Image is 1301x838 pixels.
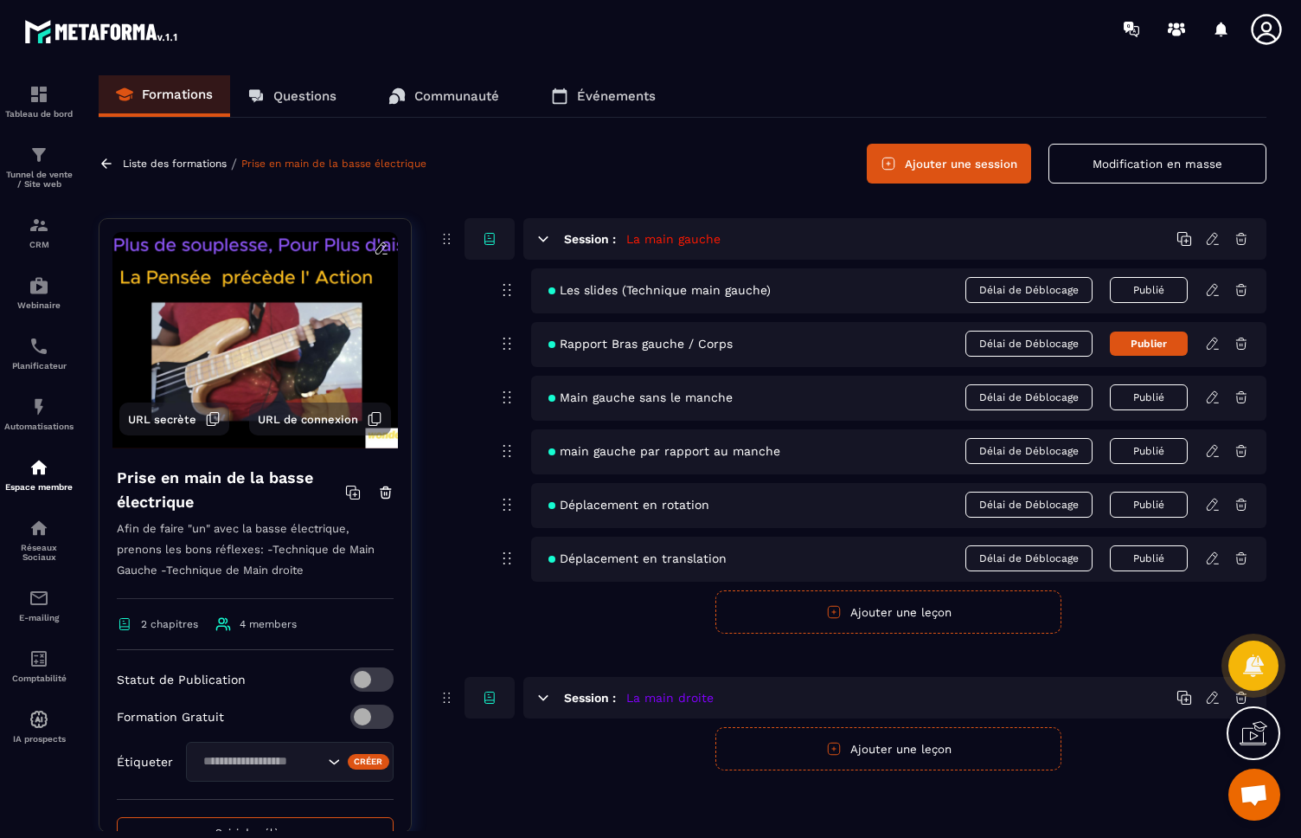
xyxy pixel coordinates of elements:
h6: Session : [564,691,616,705]
span: Rapport Bras gauche / Corps [548,337,733,351]
button: Publié [1110,384,1188,410]
a: Questions [230,75,354,117]
span: Délai de Déblocage [965,384,1093,410]
p: IA prospects [4,734,74,744]
button: Ajouter une leçon [715,590,1061,634]
a: formationformationCRM [4,202,74,262]
a: automationsautomationsWebinaire [4,262,74,323]
button: Publié [1110,492,1188,518]
button: Publier [1110,332,1188,356]
p: E-mailing [4,613,74,622]
button: Publié [1110,438,1188,464]
span: 2 chapitres [141,618,198,630]
a: emailemailE-mailing [4,575,74,635]
p: Afin de faire "un" avec la basse électrique, prenons les bons réflexes: -Technique de Main Gauche... [117,519,394,599]
span: Délai de Déblocage [965,331,1093,357]
p: Espace membre [4,482,74,492]
p: Étiqueter [117,755,173,769]
a: formationformationTableau de bord [4,71,74,132]
img: automations [29,457,49,478]
a: automationsautomationsAutomatisations [4,384,74,444]
span: Délai de Déblocage [965,545,1093,571]
img: email [29,588,49,609]
h6: Session : [564,232,616,246]
img: automations [29,709,49,730]
span: URL de connexion [258,413,358,426]
h4: Prise en main de la basse électrique [117,466,345,514]
button: URL de connexion [249,403,391,435]
button: Publié [1110,545,1188,571]
a: automationsautomationsEspace membre [4,444,74,505]
button: Modification en masse [1048,144,1266,184]
p: Webinaire [4,300,74,310]
a: Liste des formations [123,158,227,170]
button: URL secrète [119,403,229,435]
a: social-networksocial-networkRéseaux Sociaux [4,505,74,575]
img: formation [29,215,49,235]
p: Réseaux Sociaux [4,543,74,562]
span: Déplacement en rotation [548,498,709,512]
span: Délai de Déblocage [965,492,1093,518]
p: Communauté [414,88,499,104]
div: Search for option [186,742,394,782]
img: accountant [29,648,49,669]
img: background [112,232,398,448]
a: Événements [534,75,673,117]
p: Planificateur [4,361,74,371]
img: automations [29,275,49,296]
img: social-network [29,518,49,538]
a: formationformationTunnel de vente / Site web [4,132,74,202]
span: main gauche par rapport au manche [548,444,780,458]
span: / [231,156,237,172]
button: Publié [1110,277,1188,303]
p: Événements [577,88,656,104]
span: URL secrète [128,413,196,426]
button: Ajouter une session [867,144,1031,184]
h5: La main gauche [626,230,721,248]
a: Prise en main de la basse électrique [241,158,426,170]
button: Ajouter une leçon [715,727,1061,770]
p: Comptabilité [4,674,74,683]
span: 4 members [240,618,297,630]
p: CRM [4,240,74,249]
span: Délai de Déblocage [965,277,1093,303]
span: Main gauche sans le manche [548,390,733,404]
input: Search for option [197,752,324,771]
p: Formation Gratuit [117,710,224,724]
a: Ouvrir le chat [1228,769,1280,821]
a: accountantaccountantComptabilité [4,635,74,696]
img: formation [29,84,49,105]
img: logo [24,16,180,47]
a: Formations [99,75,230,117]
img: automations [29,396,49,417]
a: schedulerschedulerPlanificateur [4,323,74,384]
p: Questions [273,88,336,104]
span: Les slides (Technique main gauche) [548,283,771,297]
img: scheduler [29,336,49,357]
h5: La main droite [626,689,714,706]
a: Communauté [371,75,516,117]
p: Automatisations [4,422,74,431]
img: formation [29,145,49,165]
span: Délai de Déblocage [965,438,1093,464]
p: Formations [142,87,213,102]
span: Déplacement en translation [548,551,727,565]
p: Tableau de bord [4,109,74,119]
p: Statut de Publication [117,673,246,687]
p: Tunnel de vente / Site web [4,170,74,189]
div: Créer [348,754,390,770]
